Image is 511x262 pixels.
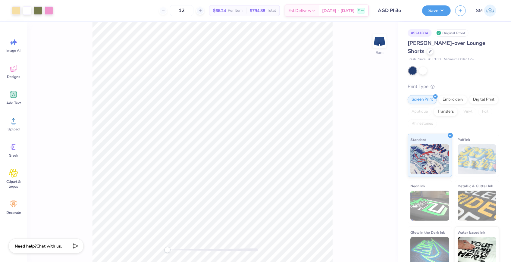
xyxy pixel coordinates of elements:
div: Embroidery [439,95,467,104]
span: # FP100 [428,57,441,62]
strong: Need help? [15,243,36,249]
span: Designs [7,74,20,79]
img: Metallic & Glitter Ink [458,191,497,221]
span: Glow in the Dark Ink [410,229,445,235]
div: Applique [408,107,432,116]
span: Clipart & logos [4,179,24,189]
div: Back [376,50,384,55]
div: Screen Print [408,95,437,104]
span: [DATE] - [DATE] [322,8,355,14]
span: Chat with us. [36,243,62,249]
span: Add Text [6,101,21,105]
img: Standard [410,144,449,174]
button: Save [422,5,451,16]
span: Water based Ink [458,229,485,235]
div: Vinyl [459,107,476,116]
span: $66.24 [213,8,226,14]
div: Rhinestones [408,119,437,128]
span: Decorate [6,210,21,215]
span: Neon Ink [410,183,425,189]
span: Metallic & Glitter Ink [458,183,493,189]
span: Est. Delivery [288,8,311,14]
div: Digital Print [469,95,498,104]
span: Per Item [228,8,243,14]
div: # 524180A [408,29,432,37]
span: Minimum Order: 12 + [444,57,474,62]
input: Untitled Design [373,5,418,17]
div: Foil [478,107,492,116]
img: Puff Ink [458,144,497,174]
span: Upload [8,127,20,132]
img: Back [374,35,386,47]
span: Puff Ink [458,136,470,143]
a: SM [473,5,499,17]
span: [PERSON_NAME]-over Lounge Shorts [408,39,485,55]
span: Fresh Prints [408,57,425,62]
div: Original Proof [435,29,469,37]
div: Print Type [408,83,499,90]
span: Greek [9,153,18,158]
div: Accessibility label [165,247,171,253]
div: Transfers [434,107,458,116]
span: $794.88 [250,8,265,14]
span: Free [358,8,364,13]
span: SM [476,7,483,14]
span: Standard [410,136,426,143]
input: – – [170,5,193,16]
img: Spike Michel [484,5,496,17]
span: Total [267,8,276,14]
span: Image AI [7,48,21,53]
img: Neon Ink [410,191,449,221]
